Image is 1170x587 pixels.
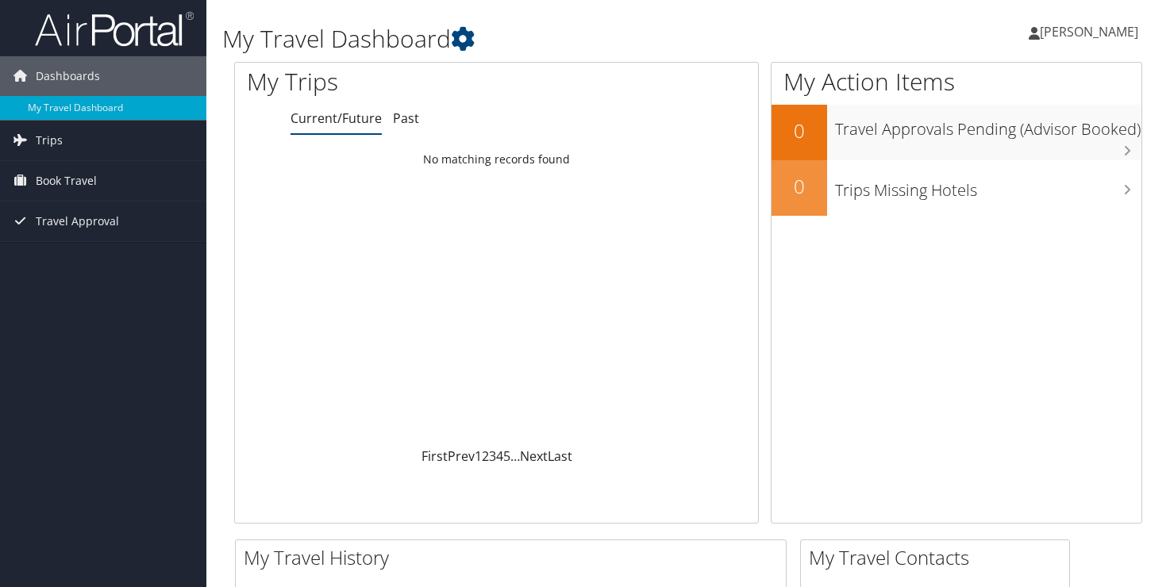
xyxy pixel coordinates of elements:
span: Trips [36,121,63,160]
h1: My Trips [247,65,528,98]
span: Dashboards [36,56,100,96]
span: Travel Approval [36,201,119,241]
a: First [421,447,448,465]
a: 0Trips Missing Hotels [772,160,1141,216]
h2: My Travel History [244,544,786,571]
h3: Travel Approvals Pending (Advisor Booked) [835,110,1141,140]
span: Book Travel [36,161,97,201]
h2: 0 [772,117,827,144]
span: … [510,447,520,465]
a: Current/Future [291,109,382,127]
a: [PERSON_NAME] [1029,8,1154,56]
a: 1 [475,447,482,465]
h1: My Travel Dashboard [222,22,844,56]
a: Past [393,109,419,127]
a: Last [548,447,572,465]
a: 2 [482,447,489,465]
h3: Trips Missing Hotels [835,171,1141,201]
img: airportal-logo.png [35,10,194,48]
a: 5 [503,447,510,465]
a: 3 [489,447,496,465]
h1: My Action Items [772,65,1141,98]
span: [PERSON_NAME] [1040,23,1138,40]
a: Prev [448,447,475,465]
h2: My Travel Contacts [809,544,1069,571]
h2: 0 [772,173,827,200]
a: 0Travel Approvals Pending (Advisor Booked) [772,105,1141,160]
a: Next [520,447,548,465]
td: No matching records found [235,145,758,174]
a: 4 [496,447,503,465]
